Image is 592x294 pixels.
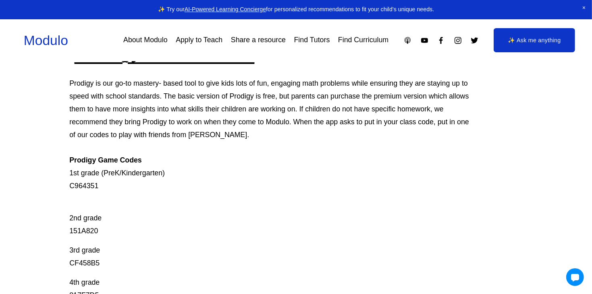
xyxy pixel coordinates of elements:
[69,244,477,270] p: 3rd grade CF458B5
[176,33,222,47] a: Apply to Teach
[123,33,168,47] a: About Modulo
[185,6,266,12] a: AI-Powered Learning Concierge
[437,36,445,45] a: Facebook
[69,77,477,193] p: Prodigy is our go-to mastery- based tool to give kids lots of fun, engaging math problems while e...
[470,36,479,45] a: Twitter
[494,28,575,52] a: ✨ Ask me anything
[69,199,477,238] p: 2nd grade 151A820
[338,33,388,47] a: Find Curriculum
[454,36,462,45] a: Instagram
[420,36,429,45] a: YouTube
[231,33,286,47] a: Share a resource
[294,33,330,47] a: Find Tutors
[69,156,142,164] strong: Prodigy Game Codes
[24,33,68,48] a: Modulo
[403,36,412,45] a: Apple Podcasts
